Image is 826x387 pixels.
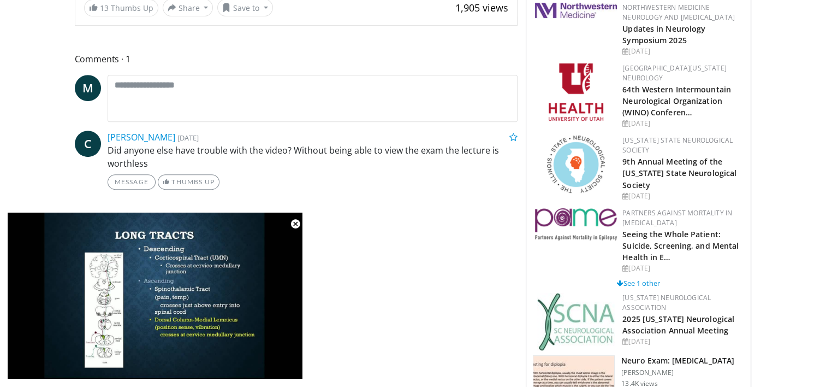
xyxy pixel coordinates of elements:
[75,75,101,101] a: M
[537,293,615,350] img: b123db18-9392-45ae-ad1d-42c3758a27aa.jpg.150x105_q85_autocrop_double_scale_upscale_version-0.2.jpg
[549,63,603,121] img: f6362829-b0a3-407d-a044-59546adfd345.png.150x105_q85_autocrop_double_scale_upscale_version-0.2.png
[621,368,734,377] p: [PERSON_NAME]
[158,174,219,190] a: Thumbs Up
[622,119,742,128] div: [DATE]
[535,3,617,18] img: 2a462fb6-9365-492a-ac79-3166a6f924d8.png.150x105_q85_autocrop_double_scale_upscale_version-0.2.jpg
[622,263,742,273] div: [DATE]
[547,136,605,193] img: 71a8b48c-8850-4916-bbdd-e2f3ccf11ef9.png.150x105_q85_autocrop_double_scale_upscale_version-0.2.png
[622,156,736,190] a: 9th Annual Meeting of the [US_STATE] State Neurological Society
[622,136,733,155] a: [US_STATE] State Neurological Society
[622,229,739,262] a: Seeing the Whole Patient: Suicide, Screening, and Mental Health in E…
[75,52,518,66] span: Comments 1
[535,208,617,241] img: eb8b354f-837c-42f6-ab3d-1e8ded9eaae7.png.150x105_q85_autocrop_double_scale_upscale_version-0.2.png
[8,213,302,379] video-js: Video Player
[108,131,175,143] a: [PERSON_NAME]
[622,84,731,118] a: 64th Western Intermountain Neurological Organization (WINO) Conferen…
[622,208,732,227] a: Partners Against Mortality in [MEDICAL_DATA]
[284,213,306,236] button: Close
[75,131,101,157] a: C
[177,133,199,143] small: [DATE]
[622,3,735,22] a: Northwestern Medicine Neurology and [MEDICAL_DATA]
[622,46,742,56] div: [DATE]
[100,3,109,13] span: 13
[617,278,660,288] a: See 1 other
[622,63,727,83] a: [GEOGRAPHIC_DATA][US_STATE] Neurology
[622,293,711,312] a: [US_STATE] Neurological Association
[622,24,705,45] a: Updates in Neurology Symposium 2025
[622,191,742,201] div: [DATE]
[622,314,734,336] a: 2025 [US_STATE] Neurological Association Annual Meeting
[108,174,156,190] a: Message
[622,337,742,347] div: [DATE]
[621,355,734,366] h3: Neuro Exam: [MEDICAL_DATA]
[455,1,508,14] span: 1,905 views
[108,144,518,170] p: Did anyone else have trouble with the video? Without being able to view the exam the lecture is w...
